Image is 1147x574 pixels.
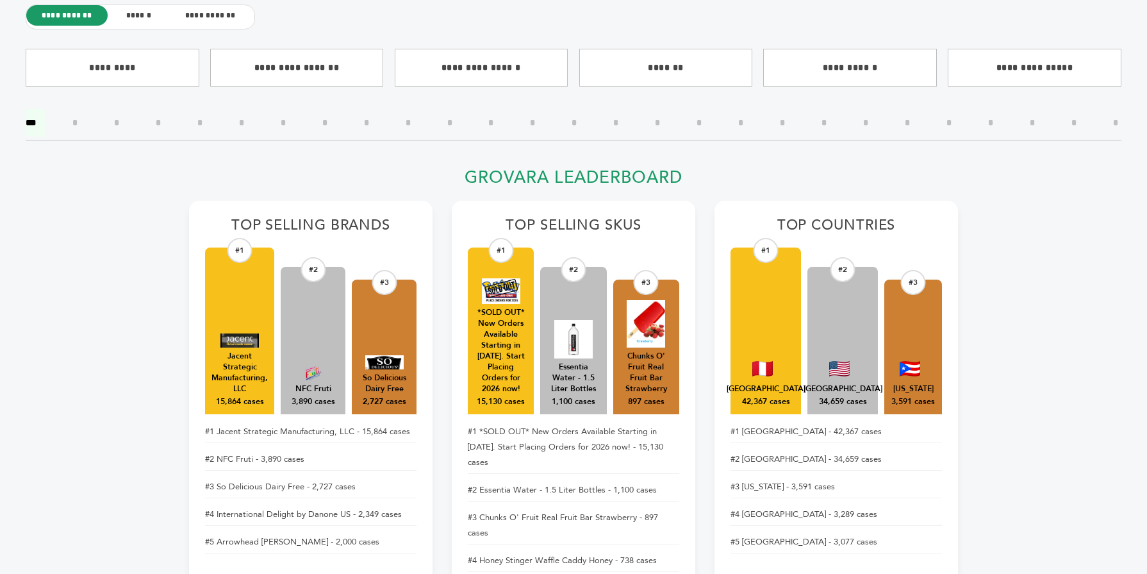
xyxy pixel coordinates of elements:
h2: Top Selling SKUs [468,217,679,241]
div: *SOLD OUT* New Orders Available Starting in [DATE]. Start Placing Orders for 2026 now! [474,307,527,395]
div: United States [804,384,882,394]
div: Puerto Rico [893,384,934,394]
div: 15,864 cases [216,396,264,408]
div: NFC Fruti [295,384,331,394]
img: NFC Fruti [294,366,333,380]
img: Peru Flag [752,361,773,376]
li: #2 NFC Fruti - 3,890 cases [205,448,417,471]
div: #2 [561,257,586,282]
div: Chunks O' Fruit Real Fruit Bar Strawberry [620,351,673,394]
div: Jacent Strategic Manufacturing, LLC [211,351,268,394]
div: 3,591 cases [891,396,935,408]
img: Chunks O' Fruit Real Fruit Bar Strawberry [627,300,665,348]
div: So Delicious Dairy Free [358,373,410,394]
li: #3 So Delicious Dairy Free - 2,727 cases [205,476,417,498]
img: Puerto Rico Flag [900,361,920,376]
img: United States Flag [829,361,850,376]
img: *SOLD OUT* New Orders Available Starting in 2026. Start Placing Orders for 2026 now! [482,278,520,304]
img: Essentia Water - 1.5 Liter Bottles [554,320,593,359]
li: #4 Honey Stinger Waffle Caddy Honey - 738 cases [468,550,679,572]
div: 3,890 cases [292,396,335,408]
img: Jacent Strategic Manufacturing, LLC [220,333,259,348]
div: #3 [372,270,397,295]
div: 15,130 cases [477,396,525,408]
h2: Top Countries [730,217,942,241]
div: #1 [227,238,252,263]
h2: Top Selling Brands [205,217,417,241]
div: 42,367 cases [742,396,790,408]
div: #3 [634,270,659,295]
div: 897 cases [628,396,664,408]
div: #2 [830,257,855,282]
li: #5 Arrowhead [PERSON_NAME] - 2,000 cases [205,531,417,553]
div: #1 [754,238,779,263]
li: #2 [GEOGRAPHIC_DATA] - 34,659 cases [730,448,942,471]
li: #2 Essentia Water - 1.5 Liter Bottles - 1,100 cases [468,479,679,502]
li: #1 [GEOGRAPHIC_DATA] - 42,367 cases [730,421,942,443]
div: #3 [901,270,926,295]
h2: Grovara Leaderboard [189,167,958,195]
li: #4 International Delight by Danone US - 2,349 cases [205,503,417,526]
img: So Delicious Dairy Free [365,355,404,369]
div: Essentia Water - 1.5 Liter Bottles [547,362,600,394]
li: #5 [GEOGRAPHIC_DATA] - 3,077 cases [730,531,942,553]
div: #1 [488,238,513,263]
li: #4 [GEOGRAPHIC_DATA] - 3,289 cases [730,503,942,526]
li: #3 [US_STATE] - 3,591 cases [730,476,942,498]
div: 1,100 cases [552,396,595,408]
div: #2 [301,257,326,282]
div: Peru [727,384,805,394]
div: 34,659 cases [819,396,867,408]
li: #1 Jacent Strategic Manufacturing, LLC - 15,864 cases [205,421,417,443]
li: #3 Chunks O' Fruit Real Fruit Bar Strawberry - 897 cases [468,507,679,544]
li: #1 *SOLD OUT* New Orders Available Starting in [DATE]. Start Placing Orders for 2026 now! - 15,13... [468,421,679,474]
div: 2,727 cases [363,396,406,408]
